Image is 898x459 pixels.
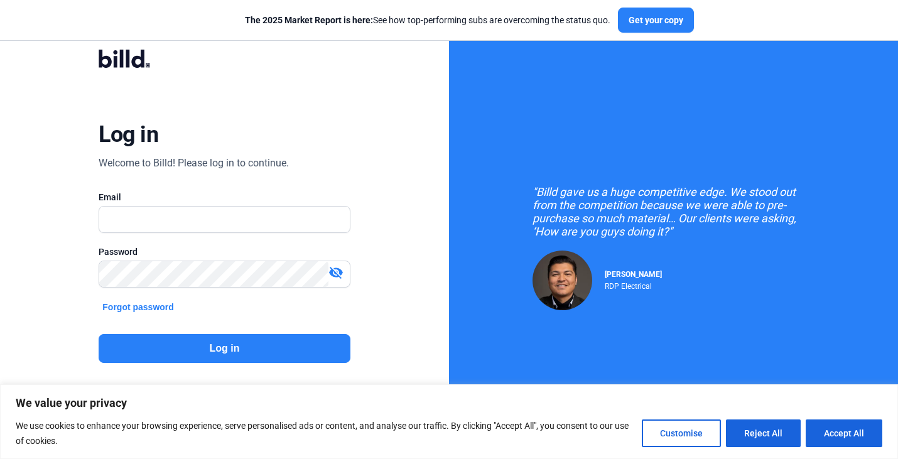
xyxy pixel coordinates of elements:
[726,419,801,447] button: Reject All
[99,156,289,171] div: Welcome to Billd! Please log in to continue.
[605,270,662,279] span: [PERSON_NAME]
[245,15,373,25] span: The 2025 Market Report is here:
[245,14,610,26] div: See how top-performing subs are overcoming the status quo.
[618,8,694,33] button: Get your copy
[16,396,882,411] p: We value your privacy
[16,418,632,448] p: We use cookies to enhance your browsing experience, serve personalised ads or content, and analys...
[99,246,350,258] div: Password
[533,251,592,310] img: Raul Pacheco
[99,334,350,363] button: Log in
[99,300,178,314] button: Forgot password
[328,265,344,280] mat-icon: visibility_off
[642,419,721,447] button: Customise
[806,419,882,447] button: Accept All
[605,279,662,291] div: RDP Electrical
[99,121,158,148] div: Log in
[235,383,307,396] a: Connect with Billd
[99,383,350,396] div: Don't have an account?
[99,191,350,203] div: Email
[533,185,815,238] div: "Billd gave us a huge competitive edge. We stood out from the competition because we were able to...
